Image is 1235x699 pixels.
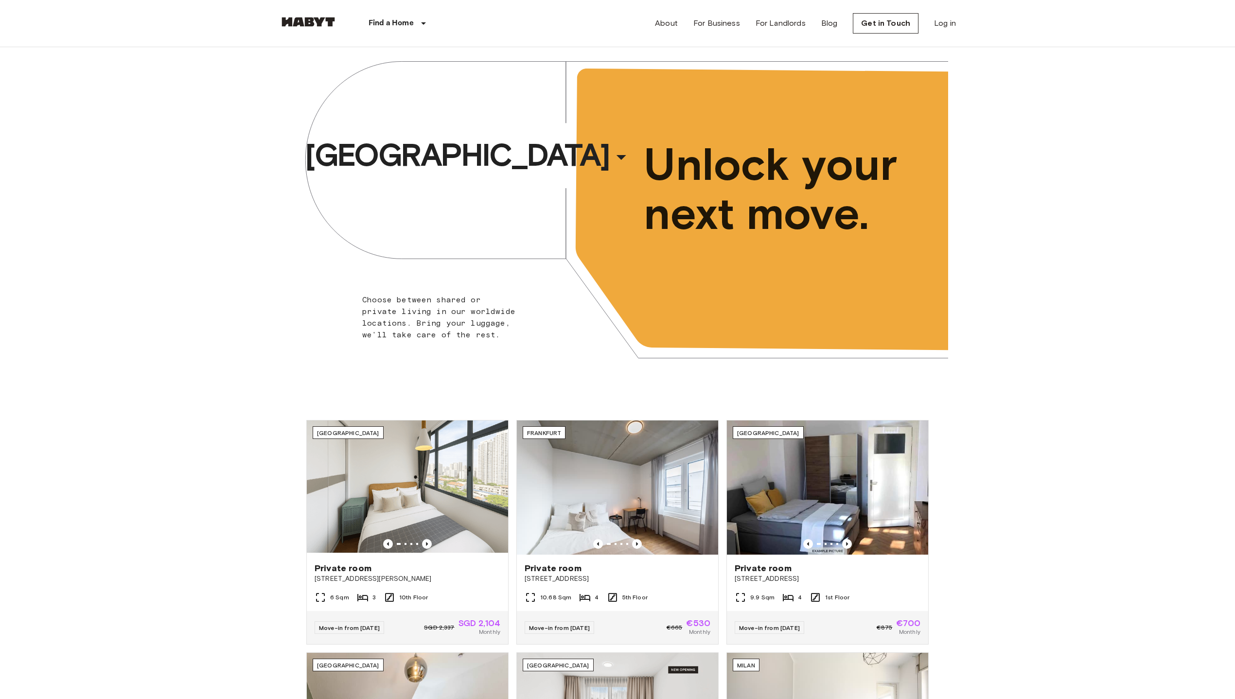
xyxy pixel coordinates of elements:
span: Frankfurt [527,429,561,437]
span: 1st Floor [825,593,849,602]
span: Milan [737,662,755,669]
span: [GEOGRAPHIC_DATA] [527,662,589,669]
button: Previous image [383,539,393,549]
span: [STREET_ADDRESS] [735,574,920,584]
span: Monthly [479,628,500,636]
span: Move-in from [DATE] [319,624,380,631]
a: Marketing picture of unit DE-02-025-001-04HFPrevious imagePrevious image[GEOGRAPHIC_DATA]Private ... [726,420,929,645]
span: Move-in from [DATE] [739,624,800,631]
button: Previous image [803,539,813,549]
span: €665 [667,623,683,632]
button: Previous image [593,539,603,549]
span: 5th Floor [622,593,648,602]
span: [GEOGRAPHIC_DATA] [317,662,379,669]
span: SGD 2,337 [424,623,454,632]
span: [GEOGRAPHIC_DATA] [305,136,609,175]
a: For Business [693,17,740,29]
span: €530 [686,619,710,628]
span: Move-in from [DATE] [529,624,590,631]
button: Previous image [632,539,642,549]
span: Unlock your next move. [644,140,908,238]
span: 10.68 Sqm [540,593,571,602]
span: [STREET_ADDRESS] [525,574,710,584]
img: Habyt [279,17,337,27]
button: [GEOGRAPHIC_DATA] [301,133,636,177]
a: Marketing picture of unit SG-01-116-001-02Previous imagePrevious image[GEOGRAPHIC_DATA]Private ro... [306,420,509,645]
span: Private room [315,562,371,574]
span: 10th Floor [399,593,428,602]
button: Previous image [842,539,852,549]
span: Private room [525,562,582,574]
a: Log in [934,17,956,29]
span: [GEOGRAPHIC_DATA] [317,429,379,437]
img: Marketing picture of unit SG-01-116-001-02 [307,420,508,555]
span: [GEOGRAPHIC_DATA] [737,429,799,437]
button: Previous image [422,539,432,549]
p: Find a Home [369,17,414,29]
a: Marketing picture of unit DE-04-037-026-03QPrevious imagePrevious imageFrankfurtPrivate room[STRE... [516,420,719,645]
span: 3 [372,593,376,602]
span: €875 [877,623,893,632]
a: About [655,17,678,29]
span: €700 [896,619,920,628]
span: Monthly [689,628,710,636]
span: 6 Sqm [330,593,349,602]
img: Marketing picture of unit DE-02-025-001-04HF [727,420,928,555]
a: For Landlords [756,17,806,29]
span: SGD 2,104 [459,619,500,628]
span: 4 [595,593,599,602]
span: 9.9 Sqm [750,593,775,602]
span: Private room [735,562,792,574]
span: [STREET_ADDRESS][PERSON_NAME] [315,574,500,584]
span: Monthly [899,628,920,636]
a: Blog [821,17,838,29]
a: Get in Touch [853,13,918,34]
img: Marketing picture of unit DE-04-037-026-03Q [517,420,718,555]
span: 4 [798,593,802,602]
span: Choose between shared or private living in our worldwide locations. Bring your luggage, we'll tak... [362,295,515,339]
